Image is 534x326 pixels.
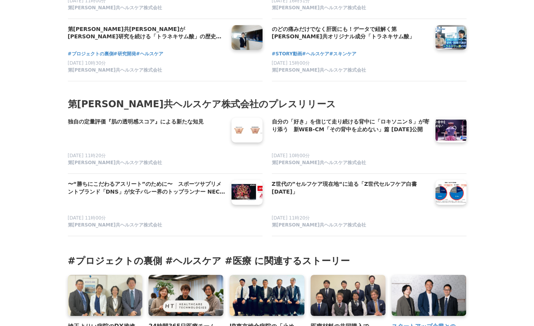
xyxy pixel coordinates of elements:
a: 第[PERSON_NAME]共ヘルスケア株式会社 [68,160,225,167]
h4: 独自の定量評価『肌の透明感スコア』による新たな知見 [68,118,225,126]
h3: #プロジェクトの裏側 #ヘルスケア #医療 に関連するストーリー [68,255,467,267]
span: 第[PERSON_NAME]共ヘルスケア株式会社 [68,222,162,228]
a: #ヘルスケア [136,50,163,58]
span: [DATE] 10時30分 [68,60,106,66]
a: #STORY動画 [272,50,302,58]
a: 第[PERSON_NAME]共ヘルスケア株式会社 [68,5,225,12]
span: 第[PERSON_NAME]共ヘルスケア株式会社 [68,5,162,11]
a: 〜“勝ちにこだわるアスリート”のために〜 スポーツサプリメントブランド「DNS」が女子バレー界のトップランナー NECレッドロケッツ[PERSON_NAME]とオフィシャルパートナーシップ契約を締結 [68,180,225,196]
a: 独自の定量評価『肌の透明感スコア』による新たな知見 [68,118,225,134]
a: のどの痛みだけでなく肝斑にも！データで紐解く第[PERSON_NAME]共オリジナル成分「トラネキサム酸」 [272,25,429,41]
a: 第[PERSON_NAME]共ヘルスケア株式会社 [272,67,429,75]
a: 自分の「好き」を信じて走り続ける背中に「ロキソニンＳ」が寄り添う 新WEB-CM「その背中を止めない」篇 [DATE]公開 [272,118,429,134]
a: #研究開発 [114,50,136,58]
span: [DATE] 11時00分 [68,215,106,221]
span: 第[PERSON_NAME]共ヘルスケア株式会社 [272,67,366,74]
a: #プロジェクトの裏側 [68,50,114,58]
a: 第[PERSON_NAME]共ヘルスケア株式会社 [68,67,225,75]
span: [DATE] 11時20分 [68,153,106,158]
span: [DATE] 10時00分 [272,153,310,158]
span: 第[PERSON_NAME]共ヘルスケア株式会社 [68,160,162,166]
span: 第[PERSON_NAME]共ヘルスケア株式会社 [272,5,366,11]
a: 第[PERSON_NAME]共ヘルスケア株式会社 [272,160,429,167]
a: Z世代の”セルフケア現在地“に迫る「Z世代セルフケア白書[DATE]」 [272,180,429,196]
span: [DATE] 11時20分 [272,215,310,221]
a: 第[PERSON_NAME]共ヘルスケア株式会社 [272,222,429,230]
a: #ヘルスケア [302,50,329,58]
a: 第[PERSON_NAME]共ヘルスケア株式会社 [272,5,429,12]
span: 第[PERSON_NAME]共ヘルスケア株式会社 [68,67,162,74]
a: 第[PERSON_NAME]共ヘルスケア株式会社 [68,222,225,230]
h2: 第[PERSON_NAME]共ヘルスケア株式会社のプレスリリース [68,97,467,112]
span: 第[PERSON_NAME]共ヘルスケア株式会社 [272,160,366,166]
a: #スキンケア [329,50,356,58]
a: 第[PERSON_NAME]共[PERSON_NAME]が[PERSON_NAME]研究を続ける「トラネキサム酸」の歴史と最新の研究を紐解く [68,25,225,41]
span: [DATE] 15時00分 [272,60,310,66]
span: 第[PERSON_NAME]共ヘルスケア株式会社 [272,222,366,228]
